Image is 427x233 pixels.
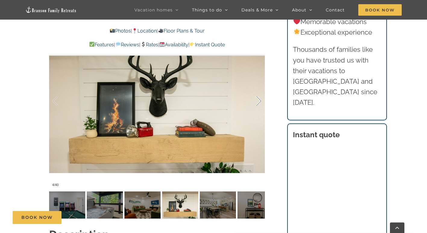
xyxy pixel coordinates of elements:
a: Rates [140,42,158,48]
span: Book Now [21,215,53,220]
img: 👉 [190,42,195,47]
span: Vacation homes [134,8,173,12]
img: Camp-Stillwater-at-Table-Rock-Lake-Branson-Family-Retreats-vacation-home-1032-scaled.jpg-nggid042... [162,191,198,219]
span: Things to do [192,8,222,12]
img: 💲 [141,42,146,47]
img: 📆 [160,42,165,47]
img: 🌟 [294,29,300,35]
strong: Instant quote [293,130,340,139]
img: 💬 [116,42,121,47]
p: | | | | [49,41,265,49]
img: 🎥 [159,28,163,33]
a: Location [132,28,157,34]
a: Availability [159,42,188,48]
a: Features [89,42,114,48]
span: Book Now [358,4,402,16]
a: Instant Quote [190,42,225,48]
span: Deals & More [241,8,273,12]
img: Branson Family Retreats Logo [25,6,77,13]
a: Photos [110,28,131,34]
a: Floor Plans & Tour [158,28,204,34]
img: Camp-Stillwater-at-Table-Rock-Lake-Branson-Family-Retreats-vacation-home-1036-scaled.jpg-nggid042... [200,191,236,219]
img: Camp-Stillwater-at-Table-Rock-Lake-Branson-Family-Retreats-vacation-home-1016-TV-scaled.jpg-nggid... [124,191,161,219]
img: Camp-Stillwater-at-Table-Rock-Lake-Branson-Family-Retreats-vacation-home-1006-scaled.jpg-nggid042... [237,191,274,219]
img: Camp-Stillwater-at-Table-Rock-Lake-Branson-Family-Retreats-vacation-home-1114-scaled.jpg-nggid042... [87,191,123,219]
img: ✅ [89,42,94,47]
p: | | [49,27,265,35]
img: 📸 [110,28,115,33]
p: Thousands of families like you have trusted us with their vacations to [GEOGRAPHIC_DATA] and [GEO... [293,44,381,108]
span: About [292,8,306,12]
a: Book Now [13,211,61,224]
a: Reviews [115,42,139,48]
img: Camp-Stillwater-at-Table-Rock-Lake-Branson-Family-Retreats-vacation-home-1080-scaled.jpg-nggid042... [49,191,85,219]
span: Contact [326,8,345,12]
img: 📍 [132,28,137,33]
